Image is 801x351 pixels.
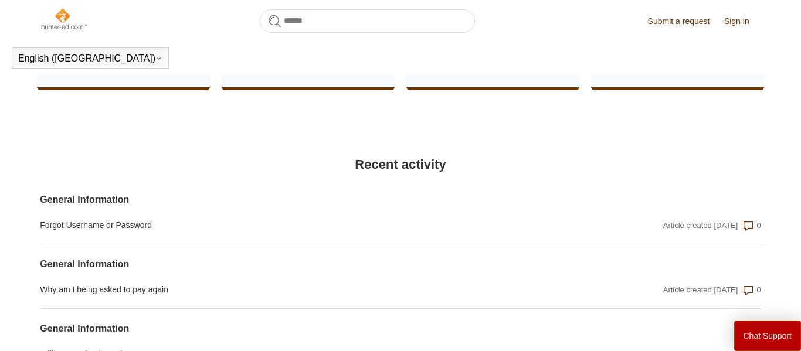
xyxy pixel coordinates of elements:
[663,220,738,231] div: Article created [DATE]
[40,155,761,174] h2: Recent activity
[40,193,545,207] a: General Information
[40,322,545,336] a: General Information
[663,284,738,296] div: Article created [DATE]
[40,7,87,30] img: Hunter-Ed Help Center home page
[648,15,722,28] a: Submit a request
[40,284,545,296] a: Why am I being asked to pay again
[40,257,545,271] a: General Information
[18,53,162,64] button: English ([GEOGRAPHIC_DATA])
[260,9,475,33] input: Search
[40,219,545,231] a: Forgot Username or Password
[724,15,761,28] a: Sign in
